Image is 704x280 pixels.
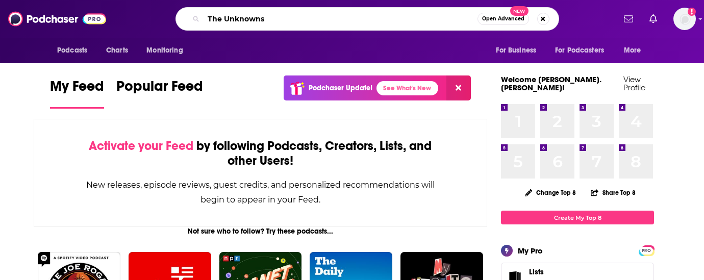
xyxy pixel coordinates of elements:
a: Show notifications dropdown [645,10,661,28]
button: Share Top 8 [590,183,636,202]
div: by following Podcasts, Creators, Lists, and other Users! [85,139,436,168]
a: View Profile [623,74,645,92]
span: More [624,43,641,58]
img: User Profile [673,8,696,30]
span: For Podcasters [555,43,604,58]
input: Search podcasts, credits, & more... [204,11,477,27]
a: PRO [640,246,652,254]
span: PRO [640,247,652,254]
span: Logged in as hannah.bishop [673,8,696,30]
button: open menu [139,41,196,60]
div: New releases, episode reviews, guest credits, and personalized recommendations will begin to appe... [85,177,436,207]
button: Show profile menu [673,8,696,30]
a: Lists [529,267,607,276]
button: open menu [548,41,619,60]
span: Monitoring [146,43,183,58]
button: Open AdvancedNew [477,13,529,25]
a: Show notifications dropdown [620,10,637,28]
a: My Feed [50,78,104,109]
div: My Pro [518,246,543,256]
span: New [510,6,529,16]
img: Podchaser - Follow, Share and Rate Podcasts [8,9,106,29]
button: open menu [617,41,654,60]
div: Not sure who to follow? Try these podcasts... [34,227,487,236]
a: Charts [99,41,134,60]
span: Lists [529,267,544,276]
span: My Feed [50,78,104,101]
a: Create My Top 8 [501,211,654,224]
a: Welcome [PERSON_NAME].[PERSON_NAME]! [501,74,601,92]
span: Podcasts [57,43,87,58]
div: Search podcasts, credits, & more... [175,7,559,31]
a: Popular Feed [116,78,203,109]
svg: Add a profile image [688,8,696,16]
button: open menu [50,41,100,60]
span: Popular Feed [116,78,203,101]
span: Open Advanced [482,16,524,21]
span: Charts [106,43,128,58]
button: Change Top 8 [519,186,582,199]
span: For Business [496,43,536,58]
button: open menu [489,41,549,60]
span: Activate your Feed [89,138,193,154]
p: Podchaser Update! [309,84,372,92]
a: See What's New [376,81,438,95]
